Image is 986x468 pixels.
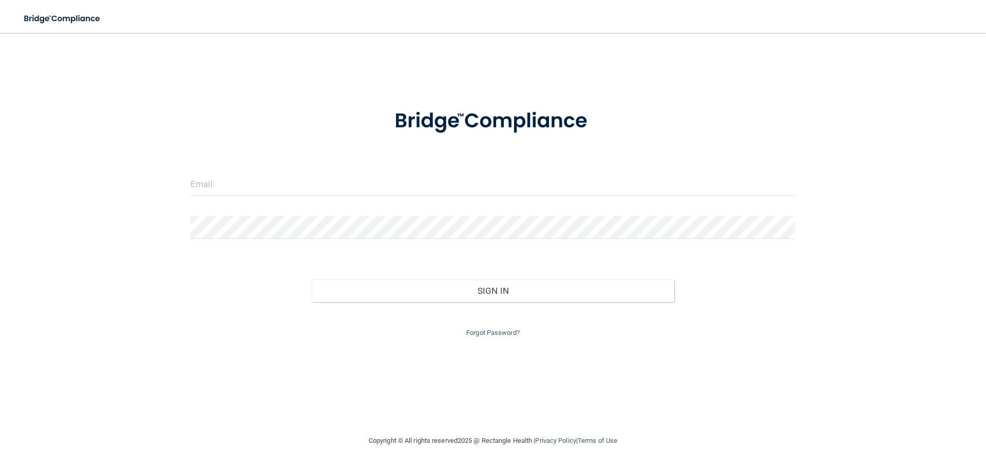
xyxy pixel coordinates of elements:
[15,8,110,29] img: bridge_compliance_login_screen.278c3ca4.svg
[578,437,617,444] a: Terms of Use
[466,329,520,336] a: Forgot Password?
[306,424,680,457] div: Copyright © All rights reserved 2025 @ Rectangle Health | |
[312,279,675,302] button: Sign In
[373,95,613,148] img: bridge_compliance_login_screen.278c3ca4.svg
[535,437,576,444] a: Privacy Policy
[191,173,795,196] input: Email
